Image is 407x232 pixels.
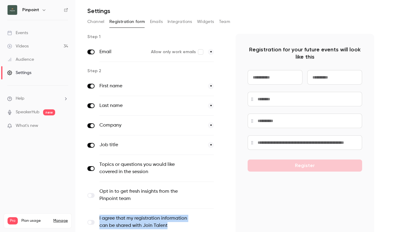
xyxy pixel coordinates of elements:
div: Videos [7,43,29,49]
p: Registration for your future events will look like this [248,46,362,60]
a: Manage [53,218,68,223]
li: help-dropdown-opener [7,95,68,102]
h6: Pinpoint [22,7,39,13]
label: Allow only work emails [151,49,203,55]
label: Job title [99,141,203,149]
label: Opt in to get fresh insights from the Pinpoint team [99,188,189,202]
label: I agree that my registration information can be shared with Join Talent [99,215,189,229]
span: Help [16,95,24,102]
p: Step 2 [87,68,226,74]
iframe: Noticeable Trigger [61,123,68,129]
button: Registration form [109,17,145,27]
label: Last name [99,102,203,109]
div: Settings [7,70,31,76]
button: Widgets [197,17,214,27]
span: Pro [8,217,18,224]
button: Channel [87,17,105,27]
button: Team [219,17,230,27]
span: What's new [16,123,38,129]
h1: Settings [87,7,110,14]
div: Audience [7,56,34,63]
button: Integrations [167,17,192,27]
a: SpeakerHub [16,109,39,115]
p: Step 1 [87,34,226,40]
div: Events [7,30,28,36]
label: Company [99,122,203,129]
span: new [43,109,55,115]
img: Pinpoint [8,5,17,15]
label: Topics or questions you would like covered in the session [99,161,189,176]
label: Email [99,48,146,56]
span: Plan usage [21,218,50,223]
button: Emails [150,17,163,27]
label: First name [99,82,203,90]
